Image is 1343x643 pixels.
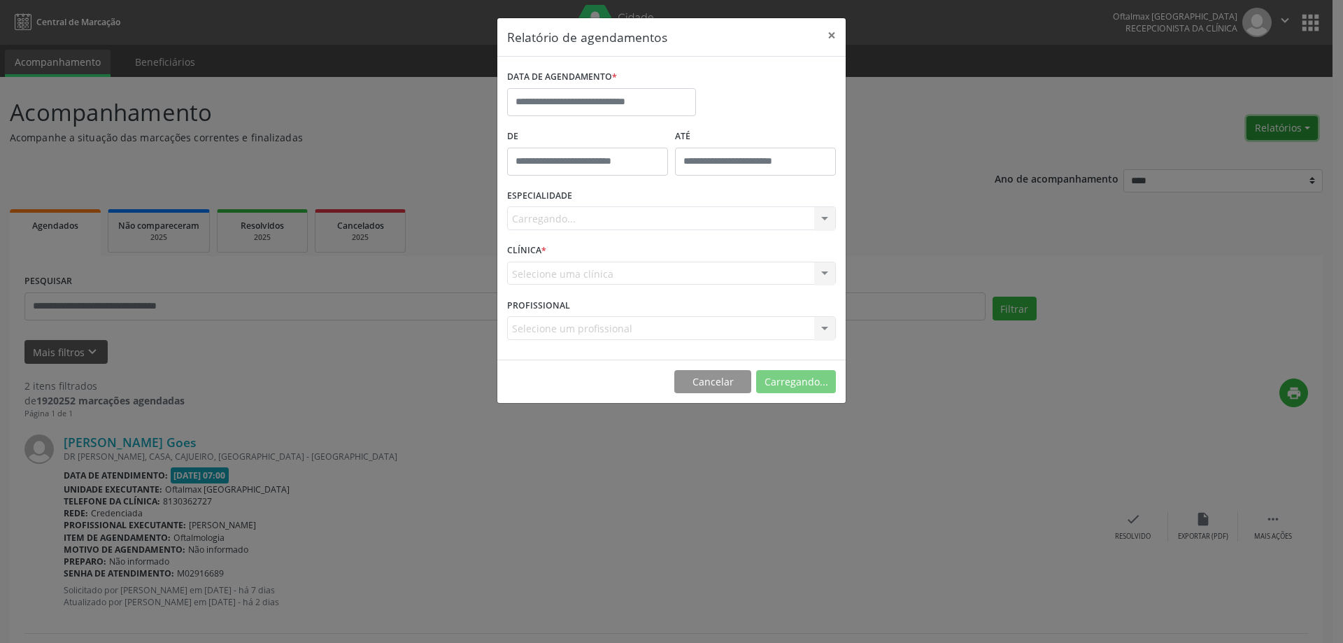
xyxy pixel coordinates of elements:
[507,28,667,46] h5: Relatório de agendamentos
[818,18,846,52] button: Close
[675,126,836,148] label: ATÉ
[507,185,572,207] label: ESPECIALIDADE
[507,126,668,148] label: De
[674,370,751,394] button: Cancelar
[756,370,836,394] button: Carregando...
[507,295,570,316] label: PROFISSIONAL
[507,240,546,262] label: CLÍNICA
[507,66,617,88] label: DATA DE AGENDAMENTO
